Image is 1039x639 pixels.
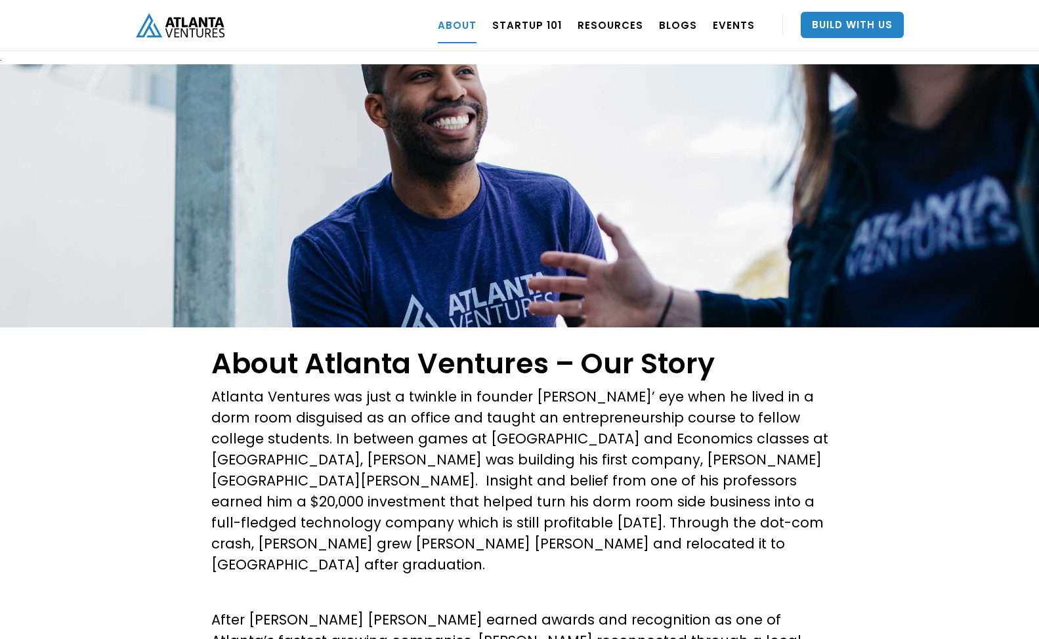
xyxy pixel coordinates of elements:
a: ABOUT [438,7,477,43]
a: Build With Us [801,12,904,38]
a: EVENTS [713,7,755,43]
a: Startup 101 [492,7,562,43]
a: RESOURCES [578,7,643,43]
a: BLOGS [659,7,697,43]
p: Atlanta Ventures was just a twinkle in founder [PERSON_NAME]’ eye when he lived in a dorm room di... [211,386,828,575]
h1: About Atlanta Ventures – Our Story [211,347,828,380]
